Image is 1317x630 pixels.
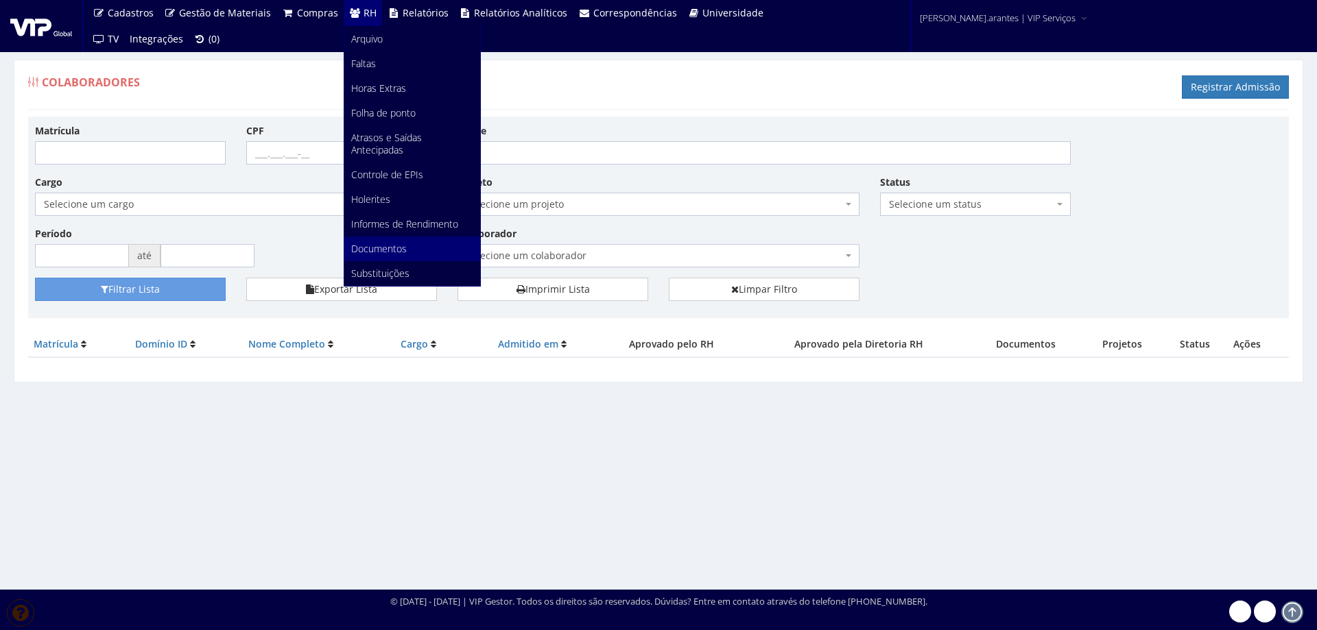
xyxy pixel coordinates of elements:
span: Substituições [351,267,410,280]
span: Horas Extras [351,82,406,95]
th: Aprovado pela Diretoria RH [748,332,970,357]
th: Ações [1228,332,1289,357]
span: Holerites [351,193,390,206]
a: Informes de Rendimento [344,212,480,237]
a: Domínio ID [135,337,187,350]
span: Selecione um colaborador [458,244,859,267]
a: Arquivo [344,27,480,51]
label: Colaborador [458,227,517,241]
th: Documentos [970,332,1082,357]
span: Selecione um projeto [466,197,842,211]
span: (0) [209,32,219,45]
span: [PERSON_NAME].arantes | VIP Serviços [920,11,1076,25]
span: Correspondências [593,6,677,19]
a: Admitido em [498,337,558,350]
th: Projetos [1082,332,1162,357]
label: CPF [246,124,264,138]
span: Selecione um cargo [44,197,420,211]
span: Arquivo [351,32,383,45]
button: Filtrar Lista [35,278,226,301]
a: Limpar Filtro [669,278,859,301]
span: Faltas [351,57,376,70]
a: Atrasos e Saídas Antecipadas [344,125,480,162]
span: Atrasos e Saídas Antecipadas [351,131,422,156]
a: Holerites [344,187,480,212]
label: Período [35,227,72,241]
span: Cadastros [108,6,154,19]
span: Universidade [702,6,763,19]
span: Selecione um projeto [458,193,859,216]
span: Selecione um colaborador [466,249,842,263]
label: Cargo [35,175,62,189]
a: Horas Extras [344,76,480,101]
span: Controle de EPIs [351,168,423,181]
a: Folha de ponto [344,101,480,125]
button: Exportar Lista [246,278,437,301]
span: até [129,244,161,267]
span: Documentos [351,242,407,255]
div: © [DATE] - [DATE] | VIP Gestor. Todos os direitos são reservados. Dúvidas? Entre em contato atrav... [390,595,927,608]
input: ___.___.___-__ [246,141,437,165]
span: Relatórios Analíticos [474,6,567,19]
a: Cargo [401,337,428,350]
a: Imprimir Lista [458,278,648,301]
a: Nome Completo [248,337,325,350]
span: Relatórios [403,6,449,19]
a: TV [87,26,124,52]
a: Integrações [124,26,189,52]
a: (0) [189,26,226,52]
a: Faltas [344,51,480,76]
span: Selecione um cargo [35,193,437,216]
span: Gestão de Materiais [179,6,271,19]
label: Status [880,175,910,189]
span: Integrações [130,32,183,45]
a: Matrícula [34,337,78,350]
span: Folha de ponto [351,106,416,119]
span: Selecione um status [880,193,1071,216]
a: Substituições [344,261,480,286]
img: logo [10,16,72,36]
th: Aprovado pelo RH [595,332,748,357]
th: Status [1163,332,1228,357]
span: Selecione um status [889,197,1054,211]
span: RH [364,6,377,19]
span: Informes de Rendimento [351,217,458,230]
a: Registrar Admissão [1182,75,1289,99]
span: TV [108,32,119,45]
label: Matrícula [35,124,80,138]
a: Documentos [344,237,480,261]
span: Compras [297,6,338,19]
a: Controle de EPIs [344,162,480,187]
span: Colaboradores [42,75,140,90]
